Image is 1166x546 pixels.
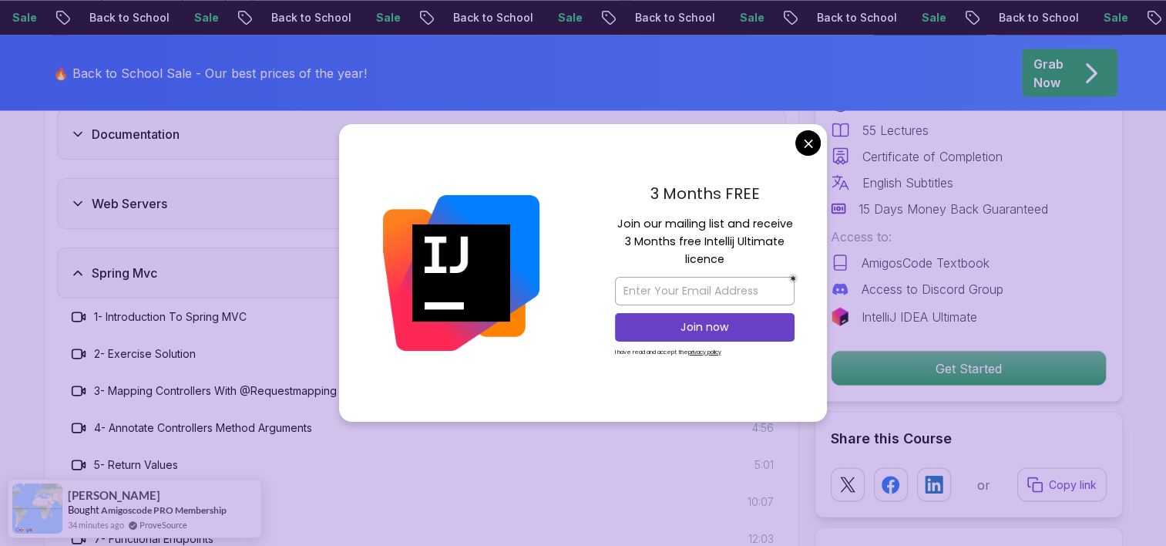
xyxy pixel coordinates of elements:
p: Copy link [1049,477,1097,492]
button: Spring Mvc16 Lectures 1.43 hours [57,248,786,298]
h3: 5 - Return Values [94,457,178,473]
img: jetbrains logo [831,307,849,325]
p: 55 Lectures [862,120,929,139]
p: Sale [182,10,231,25]
p: Sale [1091,10,1141,25]
button: Get Started [831,350,1107,386]
p: 15 Days Money Back Guaranteed [859,199,1048,217]
h3: 3 - Mapping Controllers With @Requestmapping [94,383,337,399]
p: Sale [909,10,959,25]
h3: Web Servers [92,194,167,213]
p: Access to: [831,227,1107,245]
a: Amigoscode PRO Membership [101,504,227,517]
button: Web Servers6 Lectures 17 minutes [57,178,786,229]
p: AmigosCode Textbook [862,253,990,271]
p: Grab Now [1033,54,1064,91]
span: Bought [68,504,99,516]
h3: 1 - Introduction To Spring MVC [94,309,247,325]
h3: Spring Mvc [92,264,157,282]
p: Back to School [259,10,364,25]
h3: 4 - Annotate Controllers Method Arguments [94,420,312,436]
p: or [977,475,990,494]
p: English Subtitles [862,173,953,191]
p: Back to School [805,10,909,25]
p: Back to School [77,10,182,25]
p: Back to School [986,10,1091,25]
h3: Documentation [92,125,180,143]
h3: 2 - Exercise Solution [94,346,196,362]
span: 10:07 [748,494,774,510]
p: Sale [364,10,413,25]
img: provesource social proof notification image [12,484,62,534]
button: Documentation2 Lectures 9 minutes [57,109,786,160]
p: Access to Discord Group [862,279,1003,298]
button: Copy link [1017,467,1107,501]
p: 🔥 Back to School Sale - Our best prices of the year! [53,63,367,82]
span: 34 minutes ago [68,518,124,531]
p: Back to School [441,10,546,25]
p: Get Started [832,351,1106,385]
p: Certificate of Completion [862,147,1003,165]
h2: Share this Course [831,427,1107,449]
span: [PERSON_NAME] [68,489,160,502]
p: Sale [727,10,777,25]
p: IntelliJ IDEA Ultimate [862,307,977,325]
p: Sale [546,10,595,25]
p: Back to School [623,10,727,25]
a: ProveSource [139,518,187,531]
span: 4:56 [752,420,774,436]
span: 5:01 [754,457,774,473]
